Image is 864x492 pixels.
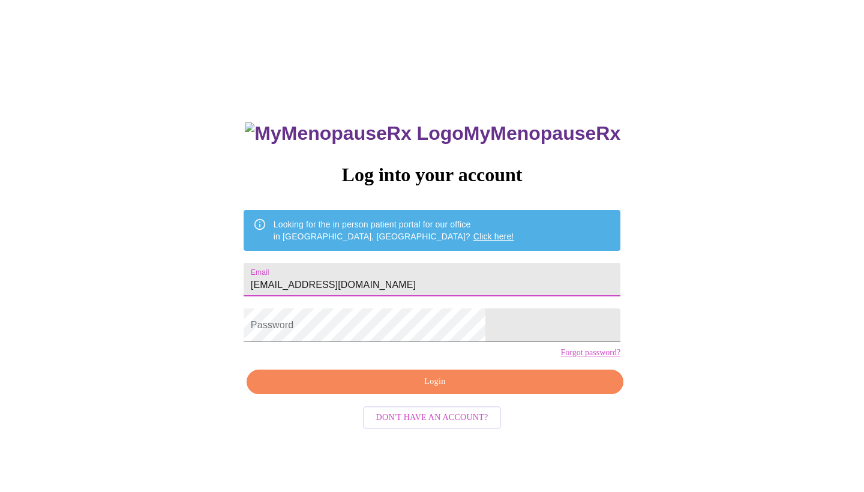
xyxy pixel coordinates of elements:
span: Login [260,374,610,389]
button: Login [247,370,623,394]
h3: MyMenopauseRx [245,122,620,145]
a: Don't have an account? [360,411,505,421]
a: Click here! [473,232,514,241]
img: MyMenopauseRx Logo [245,122,463,145]
div: Looking for the in person patient portal for our office in [GEOGRAPHIC_DATA], [GEOGRAPHIC_DATA]? [274,214,514,247]
h3: Log into your account [244,164,620,186]
button: Don't have an account? [363,406,502,430]
span: Don't have an account? [376,410,488,425]
a: Forgot password? [560,348,620,358]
